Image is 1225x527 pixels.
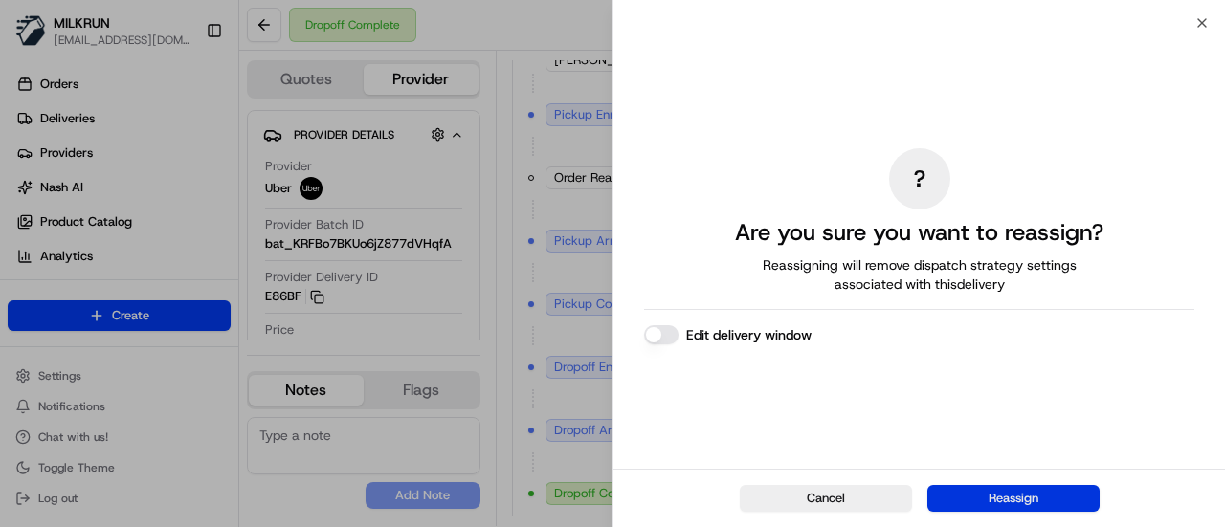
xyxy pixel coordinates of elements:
[686,325,812,344] label: Edit delivery window
[927,485,1100,512] button: Reassign
[889,148,950,209] div: ?
[736,255,1103,294] span: Reassigning will remove dispatch strategy settings associated with this delivery
[735,217,1103,248] h2: Are you sure you want to reassign?
[740,485,912,512] button: Cancel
